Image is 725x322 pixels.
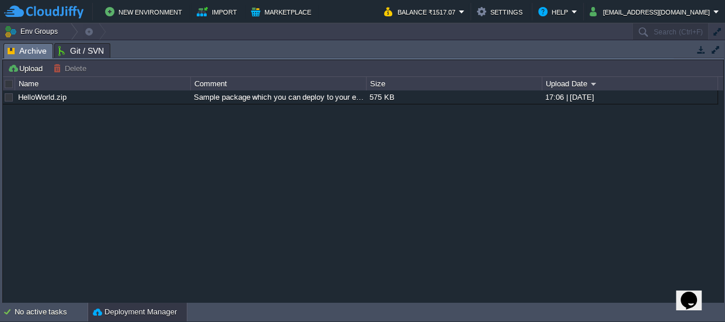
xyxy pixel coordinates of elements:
[384,5,459,19] button: Balance ₹1517.07
[542,90,717,104] div: 17:06 | [DATE]
[8,63,46,73] button: Upload
[16,77,190,90] div: Name
[477,5,526,19] button: Settings
[543,77,717,90] div: Upload Date
[590,5,713,19] button: [EMAIL_ADDRESS][DOMAIN_NAME]
[676,275,713,310] iframe: chat widget
[53,63,90,73] button: Delete
[105,5,186,19] button: New Environment
[197,5,240,19] button: Import
[58,44,104,58] span: Git / SVN
[4,5,83,19] img: CloudJiffy
[251,5,315,19] button: Marketplace
[538,5,571,19] button: Help
[15,303,88,321] div: No active tasks
[18,93,67,101] a: HelloWorld.zip
[4,23,62,40] button: Env Groups
[367,90,541,104] div: 575 KB
[191,77,366,90] div: Comment
[191,90,365,104] div: Sample package which you can deploy to your environment. Feel free to delete and upload a package...
[93,306,177,318] button: Deployment Manager
[367,77,542,90] div: Size
[8,44,47,58] span: Archive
